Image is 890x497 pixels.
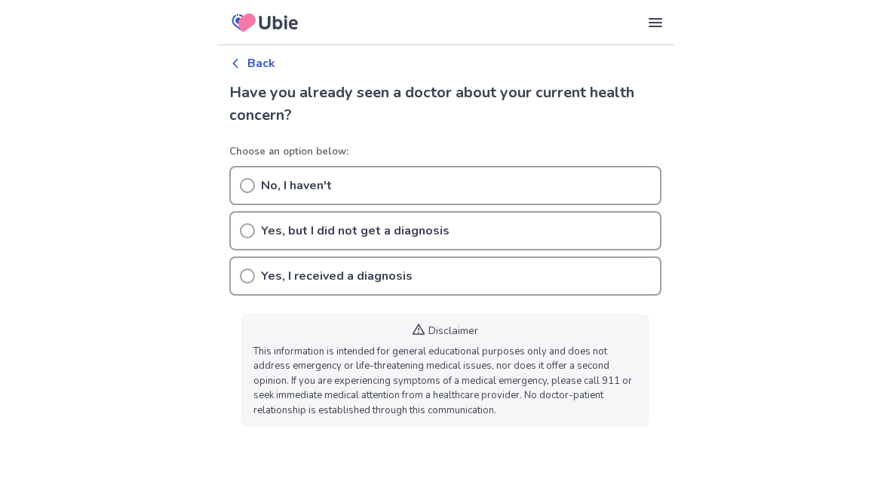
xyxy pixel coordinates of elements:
[253,345,637,419] p: This information is intended for general educational purposes only and does not address emergency...
[247,54,275,72] p: Back
[261,176,332,195] p: No, I haven't
[229,81,661,127] h2: Have you already seen a doctor about your current health concern?
[261,267,413,285] p: Yes, I received a diagnosis
[261,222,450,240] p: Yes, but I did not get a diagnosis
[229,145,661,160] p: Choose an option below:
[428,323,478,339] p: Disclaimer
